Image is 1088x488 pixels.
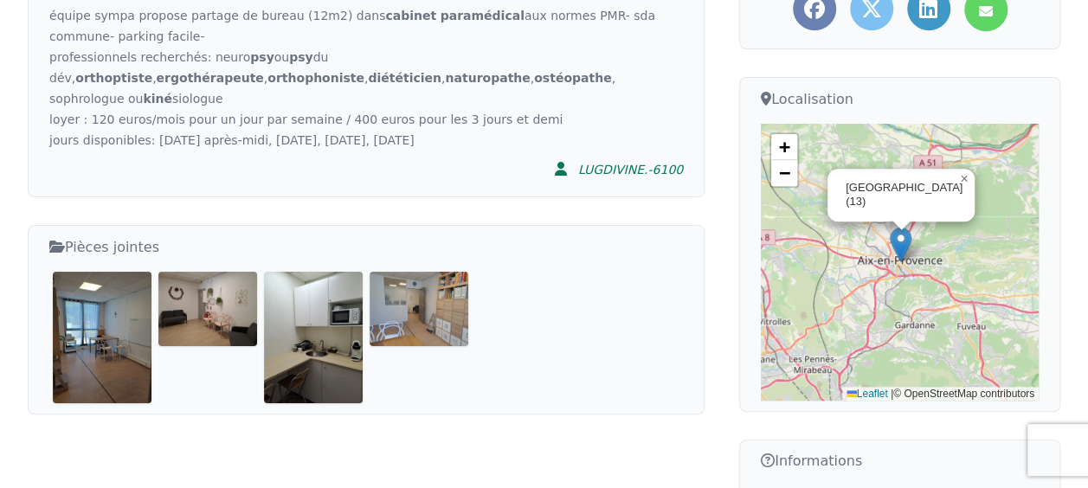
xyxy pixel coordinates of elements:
[779,162,790,183] span: −
[250,50,274,64] strong: psy
[578,161,683,178] div: LUGDIVINE.-6100
[761,88,1039,110] h3: Localisation
[75,71,152,85] strong: orthoptiste
[891,388,893,400] span: |
[370,272,468,346] img: partage de bureau dans cabinet paramédical
[441,9,525,22] strong: paramédical
[158,272,257,346] img: partage de bureau dans cabinet paramédical
[53,272,151,403] img: partage de bureau dans cabinet paramédical
[960,171,968,186] span: ×
[289,50,312,64] strong: psy
[534,71,611,85] strong: ostéopathe
[264,272,363,403] img: partage de bureau dans cabinet paramédical
[842,387,1039,401] div: © OpenStreetMap contributors
[954,169,975,189] a: Close popup
[49,5,683,151] div: équipe sympa propose partage de bureau (12m2) dans aux normes PMR- sda commune- parking facile- p...
[368,71,441,85] strong: diététicien
[890,227,911,262] img: Marker
[143,92,172,106] strong: kiné
[847,388,888,400] a: Leaflet
[267,71,364,85] strong: orthophoniste
[761,451,1039,472] h3: Informations
[779,136,790,157] span: +
[157,71,264,85] strong: ergo
[771,160,797,186] a: Zoom out
[846,181,953,210] div: [GEOGRAPHIC_DATA] (13)
[771,134,797,160] a: Zoom in
[188,71,264,85] strong: thérapeute
[49,236,683,258] h3: Pièces jointes
[385,9,436,22] strong: cabinet
[445,71,530,85] strong: naturopathe
[544,151,683,186] a: LUGDIVINE.-6100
